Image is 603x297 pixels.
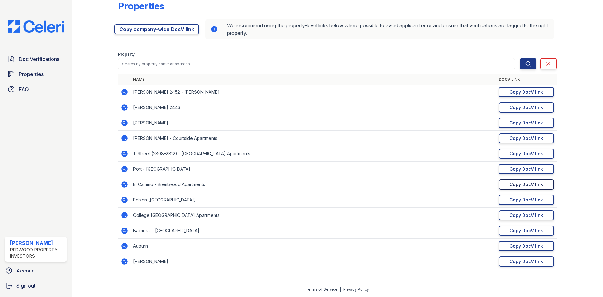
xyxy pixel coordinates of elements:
td: El Camino - Brentwood Apartments [131,177,496,192]
div: Copy DocV link [509,212,543,218]
td: Edison ([GEOGRAPHIC_DATA]) [131,192,496,208]
div: Properties [118,0,164,12]
a: Copy DocV link [499,256,554,267]
span: Properties [19,70,44,78]
div: Copy DocV link [509,166,543,172]
div: We recommend using the property-level links below where possible to avoid applicant error and ens... [205,19,554,39]
span: Doc Verifications [19,55,59,63]
img: CE_Logo_Blue-a8612792a0a2168367f1c8372b55b34899dd931a85d93a1a3d3e32e68fde9ad4.png [3,20,69,33]
span: Sign out [16,282,35,289]
td: Balmoral - [GEOGRAPHIC_DATA] [131,223,496,239]
div: Copy DocV link [509,89,543,95]
a: Copy DocV link [499,102,554,113]
a: Copy DocV link [499,118,554,128]
a: Privacy Policy [343,287,369,292]
label: Property [118,52,135,57]
div: Redwood Property Investors [10,247,64,259]
td: Port - [GEOGRAPHIC_DATA] [131,162,496,177]
div: Copy DocV link [509,197,543,203]
td: [PERSON_NAME] 2443 [131,100,496,115]
td: College [GEOGRAPHIC_DATA] Apartments [131,208,496,223]
a: Copy DocV link [499,164,554,174]
td: [PERSON_NAME] [131,254,496,269]
td: [PERSON_NAME] - Courtside Apartments [131,131,496,146]
div: Copy DocV link [509,181,543,188]
div: Copy DocV link [509,135,543,141]
div: [PERSON_NAME] [10,239,64,247]
td: Auburn [131,239,496,254]
td: [PERSON_NAME] 2452 - [PERSON_NAME] [131,85,496,100]
input: Search by property name or address [118,58,515,69]
a: Copy DocV link [499,226,554,236]
span: FAQ [19,85,29,93]
div: Copy DocV link [509,151,543,157]
div: Copy DocV link [509,258,543,265]
a: Copy DocV link [499,241,554,251]
a: Doc Verifications [5,53,67,65]
a: Account [3,264,69,277]
a: Copy DocV link [499,195,554,205]
div: Copy DocV link [509,228,543,234]
a: Copy DocV link [499,210,554,220]
div: | [340,287,341,292]
a: Copy DocV link [499,87,554,97]
th: DocV Link [496,74,557,85]
a: FAQ [5,83,67,96]
td: [PERSON_NAME] [131,115,496,131]
div: Copy DocV link [509,120,543,126]
th: Name [131,74,496,85]
a: Properties [5,68,67,80]
div: Copy DocV link [509,104,543,111]
a: Copy DocV link [499,179,554,190]
a: Copy DocV link [499,133,554,143]
td: T Street (2808-2812) - [GEOGRAPHIC_DATA] Apartments [131,146,496,162]
a: Copy DocV link [499,149,554,159]
div: Copy DocV link [509,243,543,249]
a: Terms of Service [306,287,338,292]
span: Account [16,267,36,274]
a: Copy company-wide DocV link [114,24,199,34]
a: Sign out [3,279,69,292]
